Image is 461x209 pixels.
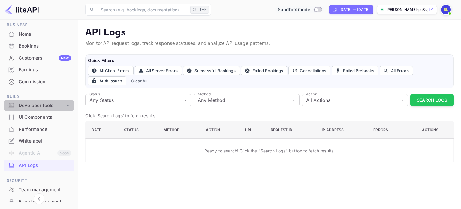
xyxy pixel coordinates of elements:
[4,135,74,147] div: Whitelabel
[408,121,453,139] th: Actions
[190,6,209,14] div: Ctrl+K
[88,76,126,85] button: Auth Issues
[4,177,74,184] span: Security
[135,66,182,75] button: All Server Errors
[19,102,65,109] div: Developer tools
[34,193,44,204] button: Collapse navigation
[119,121,159,139] th: Status
[306,91,317,97] label: Action
[201,121,240,139] th: Action
[88,66,134,75] button: All Client Errors
[59,55,71,61] div: New
[329,5,373,14] div: Click to change the date range period
[317,121,369,139] th: IP Address
[4,160,74,171] div: API Logs
[88,57,451,64] h6: Quick Filters
[19,43,71,50] div: Bookings
[4,184,74,195] a: Team management
[86,121,119,139] th: Date
[19,126,71,133] div: Performance
[386,7,428,12] p: [PERSON_NAME]-pc8uy.nuitee....
[19,186,71,193] div: Team management
[240,121,266,139] th: URI
[194,94,300,106] div: Any Method
[4,40,74,52] div: Bookings
[85,94,191,106] div: Any Status
[4,112,74,123] a: UI Components
[85,40,454,47] p: Monitor API request logs, track response statuses, and analyze API usage patterns.
[85,112,454,119] p: Click 'Search Logs' to fetch results
[19,31,71,38] div: Home
[198,91,211,97] label: Method
[19,162,71,169] div: API Logs
[204,148,335,154] p: Ready to search! Click the "Search Logs" button to fetch results.
[19,138,71,145] div: Whitelabel
[4,64,74,75] a: Earnings
[302,94,408,106] div: All Actions
[19,114,71,121] div: UI Components
[275,6,324,13] div: Switch to Production mode
[4,52,74,63] a: CustomersNew
[4,76,74,87] a: Commission
[4,135,74,146] a: Whitelabel
[410,94,454,106] button: Search Logs
[19,66,71,73] div: Earnings
[129,76,150,85] button: Clear All
[4,76,74,88] div: Commission
[369,121,408,139] th: Errors
[266,121,317,139] th: Request ID
[183,66,240,75] button: Successful Bookings
[339,7,369,12] div: [DATE] — [DATE]
[4,52,74,64] div: CustomersNew
[4,124,74,135] a: Performance
[441,5,451,14] img: Bidit LK
[19,55,71,62] div: Customers
[380,66,413,75] button: All Errors
[4,124,74,135] div: Performance
[85,27,454,39] p: API Logs
[159,121,201,139] th: Method
[89,91,100,97] label: Status
[4,40,74,51] a: Bookings
[5,5,39,14] img: LiteAPI logo
[97,4,188,16] input: Search (e.g. bookings, documentation)
[4,22,74,28] span: Business
[4,196,74,207] a: Fraud management
[4,29,74,40] a: Home
[4,112,74,123] div: UI Components
[288,66,330,75] button: Cancellations
[19,198,71,205] div: Fraud management
[19,78,71,85] div: Commission
[4,94,74,100] span: Build
[4,160,74,171] a: API Logs
[241,66,288,75] button: Failed Bookings
[278,6,310,13] span: Sandbox mode
[4,100,74,111] div: Developer tools
[332,66,378,75] button: Failed Prebooks
[4,64,74,76] div: Earnings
